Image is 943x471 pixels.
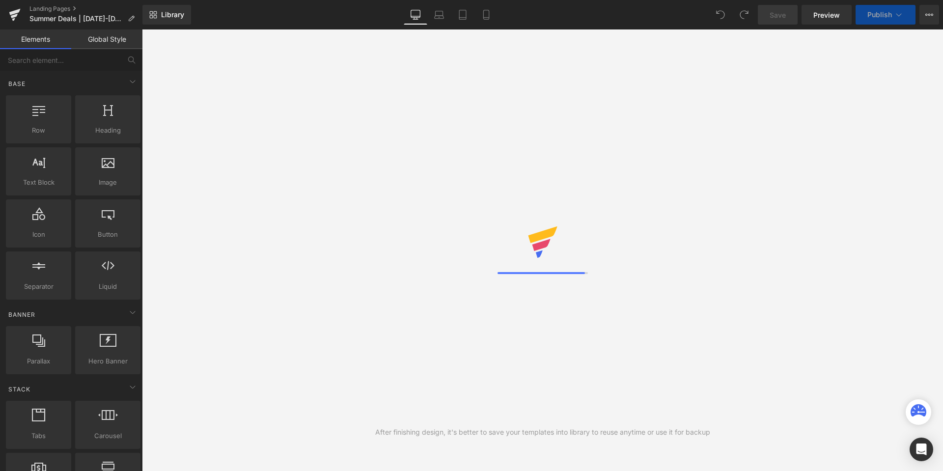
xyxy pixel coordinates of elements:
button: More [919,5,939,25]
a: Preview [802,5,852,25]
span: Icon [9,229,68,240]
span: Hero Banner [78,356,138,366]
a: Landing Pages [29,5,142,13]
span: Tabs [9,431,68,441]
a: Global Style [71,29,142,49]
a: Mobile [474,5,498,25]
div: After finishing design, it's better to save your templates into library to reuse anytime or use i... [375,427,710,438]
span: Separator [9,281,68,292]
a: Laptop [427,5,451,25]
span: Carousel [78,431,138,441]
span: Liquid [78,281,138,292]
span: Banner [7,310,36,319]
button: Undo [711,5,730,25]
span: Preview [813,10,840,20]
span: Button [78,229,138,240]
span: Text Block [9,177,68,188]
a: Desktop [404,5,427,25]
span: Parallax [9,356,68,366]
span: Row [9,125,68,136]
span: Image [78,177,138,188]
span: Save [770,10,786,20]
span: Stack [7,385,31,394]
a: Tablet [451,5,474,25]
span: Base [7,79,27,88]
button: Publish [856,5,915,25]
button: Redo [734,5,754,25]
span: Library [161,10,184,19]
span: Summer Deals | [DATE]-[DATE] [29,15,124,23]
div: Open Intercom Messenger [910,438,933,461]
a: New Library [142,5,191,25]
span: Heading [78,125,138,136]
span: Publish [867,11,892,19]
